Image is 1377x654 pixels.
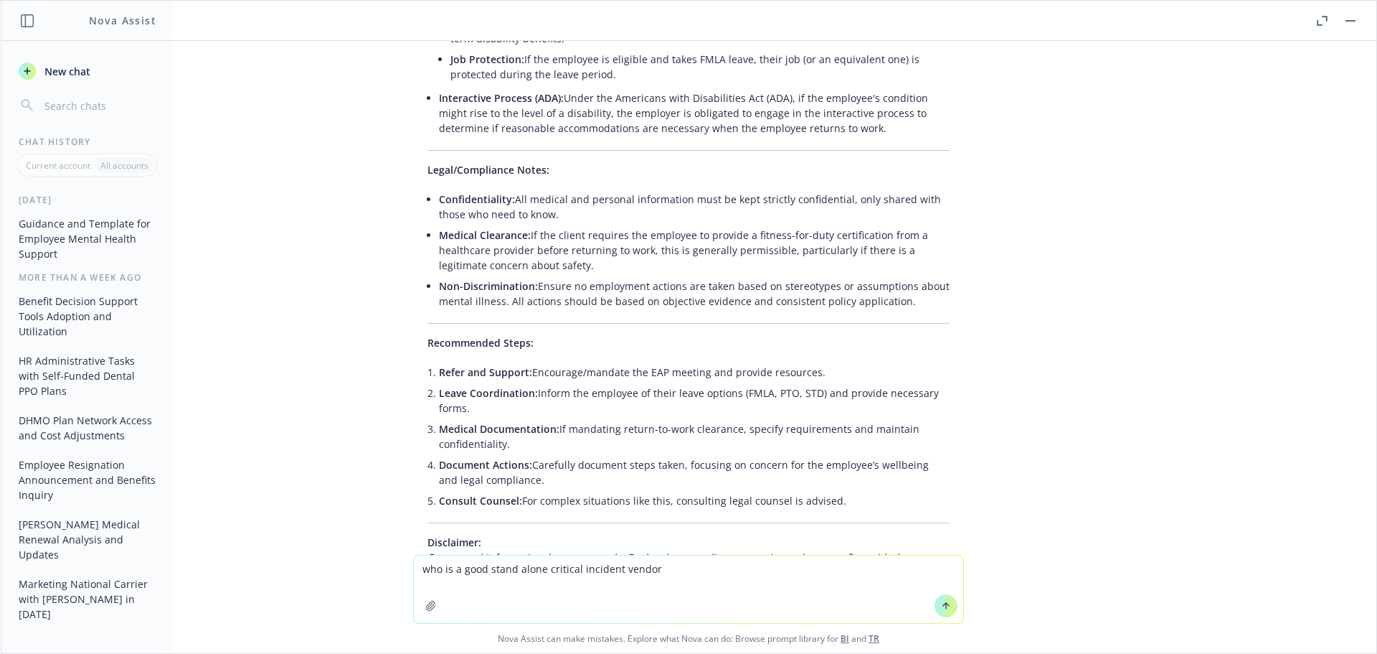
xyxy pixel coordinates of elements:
span: Disclaimer: [427,536,481,549]
span: Medical Documentation: [439,422,559,436]
li: Inform the employee of their leave options (FMLA, PTO, STD) and provide necessary forms. [439,383,950,419]
h1: Nova Assist [89,13,156,28]
li: For complex situations like this, consulting legal counsel is advised. [439,490,950,511]
li: If mandating return-to-work clearance, specify requirements and maintain confidentiality. [439,419,950,454]
li: Under the Americans with Disabilities Act (ADA), if the employee's condition might rise to the le... [439,88,950,139]
span: Recommended Steps: [427,336,534,350]
button: Marketing National Carrier with [PERSON_NAME] in [DATE] [13,572,161,626]
span: Consult Counsel: [439,494,522,508]
input: Search chats [42,95,156,116]
em: For general informational purposes only. For legal or compliance questions, please confirm with t... [427,551,908,579]
div: [DATE] [1,194,173,206]
p: All accounts [100,159,148,172]
span: New chat [42,64,90,79]
button: DHMO Plan Network Access and Cost Adjustments [13,408,161,447]
span: Non-Discrimination: [439,279,538,293]
button: HR Administrative Tasks with Self-Funded Dental PPO Plans [13,349,161,403]
button: Guidance and Template for Employee Mental Health Support [13,212,161,266]
li: All medical and personal information must be kept strictly confidential, only shared with those w... [439,189,950,225]
a: TR [869,632,879,645]
span: Medical Clearance: [439,228,531,242]
span: Leave Coordination: [439,386,538,400]
span: Document Actions: [439,458,532,472]
li: Carefully document steps taken, focusing on concern for the employee’s wellbeing and legal compli... [439,454,950,490]
a: BI [841,632,849,645]
li: Encourage/mandate the EAP meeting and provide resources. [439,362,950,383]
span: Legal/Compliance Notes: [427,163,549,177]
div: Chat History [1,136,173,148]
li: Ensure no employment actions are taken based on stereotypes or assumptions about mental illness. ... [439,276,950,312]
span: Nova Assist can make mistakes. Explore what Nova can do: Browse prompt library for and [6,624,1371,653]
span: Interactive Process (ADA): [439,91,564,105]
p: Current account [26,159,90,172]
button: Employee Resignation Announcement and Benefits Inquiry [13,453,161,507]
li: If the client requires the employee to provide a fitness-for-duty certification from a healthcare... [439,225,950,276]
button: [PERSON_NAME] Medical Renewal Analysis and Updates [13,513,161,566]
span: Refer and Support: [439,365,532,379]
button: New chat [13,58,161,84]
li: If the employee is eligible and takes FMLA leave, their job (or an equivalent one) is protected d... [450,49,950,85]
span: Job Protection: [450,52,524,66]
span: Confidentiality: [439,192,515,206]
div: More than a week ago [1,271,173,284]
textarea: who is a good stand alone critical incident vendor [414,556,963,623]
button: Benefit Decision Support Tools Adoption and Utilization [13,289,161,343]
